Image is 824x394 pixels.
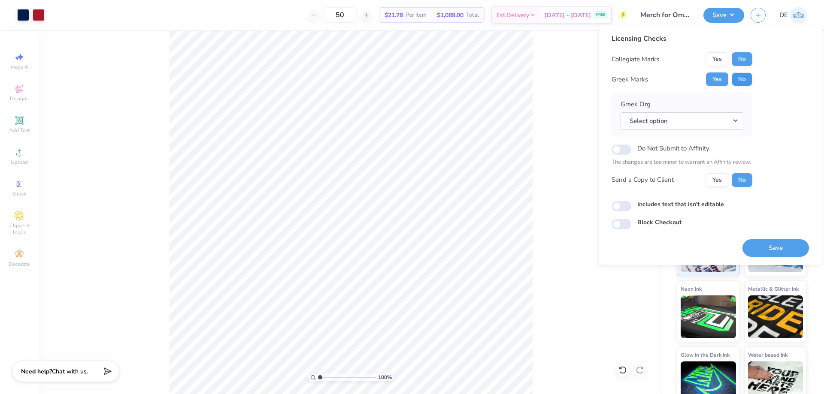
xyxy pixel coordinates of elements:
[634,6,697,24] input: Untitled Design
[21,367,52,376] strong: Need help?
[637,218,682,227] label: Block Checkout
[596,12,605,18] span: FREE
[13,190,26,197] span: Greek
[637,200,724,209] label: Includes text that isn't editable
[621,112,743,130] button: Select option
[437,11,463,20] span: $1,089.00
[732,52,752,66] button: No
[612,158,752,167] p: The changes are too minor to warrant an Affinity review.
[732,72,752,86] button: No
[10,95,29,102] span: Designs
[681,350,730,359] span: Glow in the Dark Ink
[742,239,809,257] button: Save
[706,173,728,187] button: Yes
[748,295,803,338] img: Metallic & Glitter Ink
[466,11,479,20] span: Total
[612,175,674,185] div: Send a Copy to Client
[706,52,728,66] button: Yes
[545,11,591,20] span: [DATE] - [DATE]
[378,373,392,381] span: 100 %
[681,295,736,338] img: Neon Ink
[323,7,357,23] input: – –
[406,11,427,20] span: Per Item
[779,10,788,20] span: DE
[612,75,648,84] div: Greek Marks
[9,261,30,268] span: Decorate
[612,54,659,64] div: Collegiate Marks
[385,11,403,20] span: $21.78
[11,159,28,165] span: Upload
[779,7,807,24] a: DE
[748,350,788,359] span: Water based Ink
[4,222,34,236] span: Clipart & logos
[637,143,709,154] label: Do Not Submit to Affinity
[732,173,752,187] button: No
[703,8,744,23] button: Save
[706,72,728,86] button: Yes
[9,63,30,70] span: Image AI
[621,99,651,109] label: Greek Org
[52,367,88,376] span: Chat with us.
[790,7,807,24] img: Djian Evardoni
[497,11,529,20] span: Est. Delivery
[612,33,752,44] div: Licensing Checks
[748,284,799,293] span: Metallic & Glitter Ink
[9,127,30,134] span: Add Text
[681,284,702,293] span: Neon Ink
